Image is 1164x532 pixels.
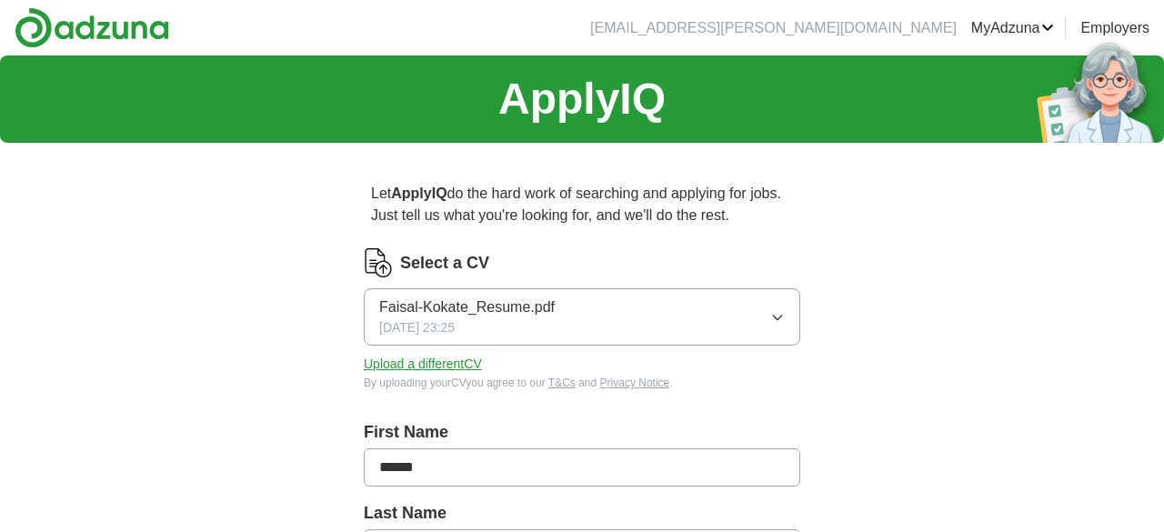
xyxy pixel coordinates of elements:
[590,17,957,39] li: [EMAIL_ADDRESS][PERSON_NAME][DOMAIN_NAME]
[1080,17,1149,39] a: Employers
[600,376,670,389] a: Privacy Notice
[15,7,169,48] img: Adzuna logo
[364,355,482,374] button: Upload a differentCV
[364,176,800,234] p: Let do the hard work of searching and applying for jobs. Just tell us what you're looking for, an...
[364,288,800,346] button: Faisal-Kokate_Resume.pdf[DATE] 23:25
[364,501,800,526] label: Last Name
[364,375,800,391] div: By uploading your CV you agree to our and .
[379,296,555,318] span: Faisal-Kokate_Resume.pdf
[498,66,666,132] h1: ApplyIQ
[971,17,1055,39] a: MyAdzuna
[548,376,576,389] a: T&Cs
[400,251,489,276] label: Select a CV
[379,318,455,337] span: [DATE] 23:25
[391,186,447,201] strong: ApplyIQ
[364,248,393,277] img: CV Icon
[364,420,800,445] label: First Name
